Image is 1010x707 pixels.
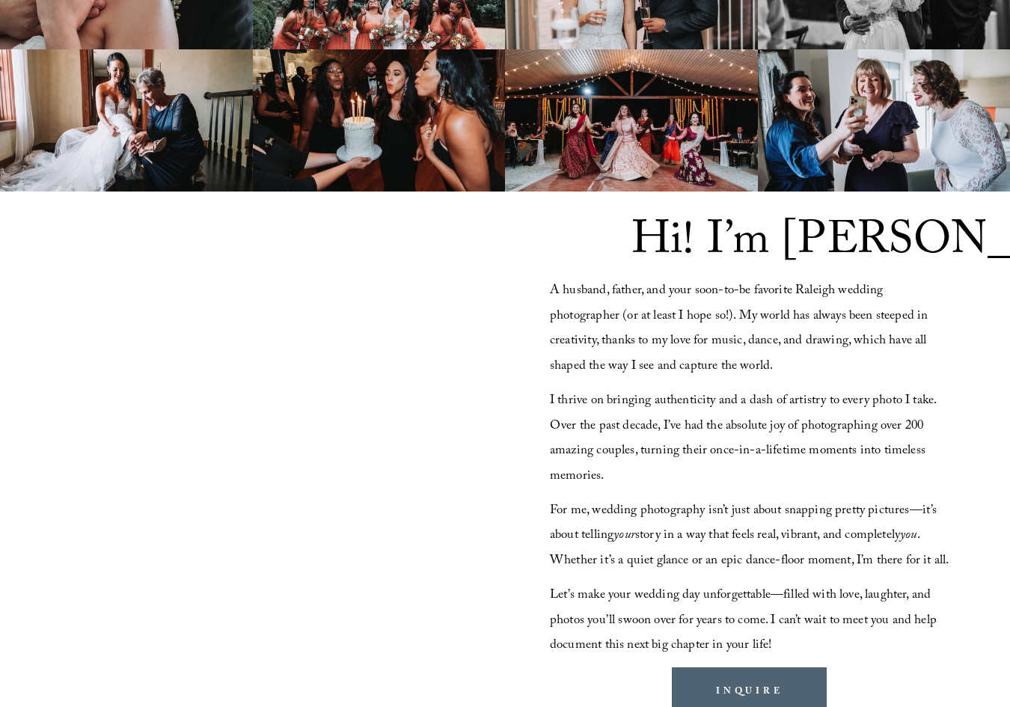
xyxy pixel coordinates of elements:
[550,391,940,488] span: I thrive on bringing authenticity and a dash of artistry to every photo I take. Over the past dec...
[550,585,940,657] span: Let’s make your wedding day unforgettable—filled with love, laughter, and photos you’ll swoon ove...
[550,281,931,378] span: A husband, father, and your soon-to-be favorite Raleigh wedding photographer (or at least I hope ...
[613,525,635,547] em: your
[505,49,758,192] img: A group of women in colorful traditional Indian attire dancing under a decorated canopy with stri...
[253,49,506,192] img: Three women in black dresses blowing out candles on a cake at a party.
[900,525,917,547] em: you
[550,501,949,572] span: For me, wedding photography isn’t just about snapping pretty pictures—it’s about telling story in...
